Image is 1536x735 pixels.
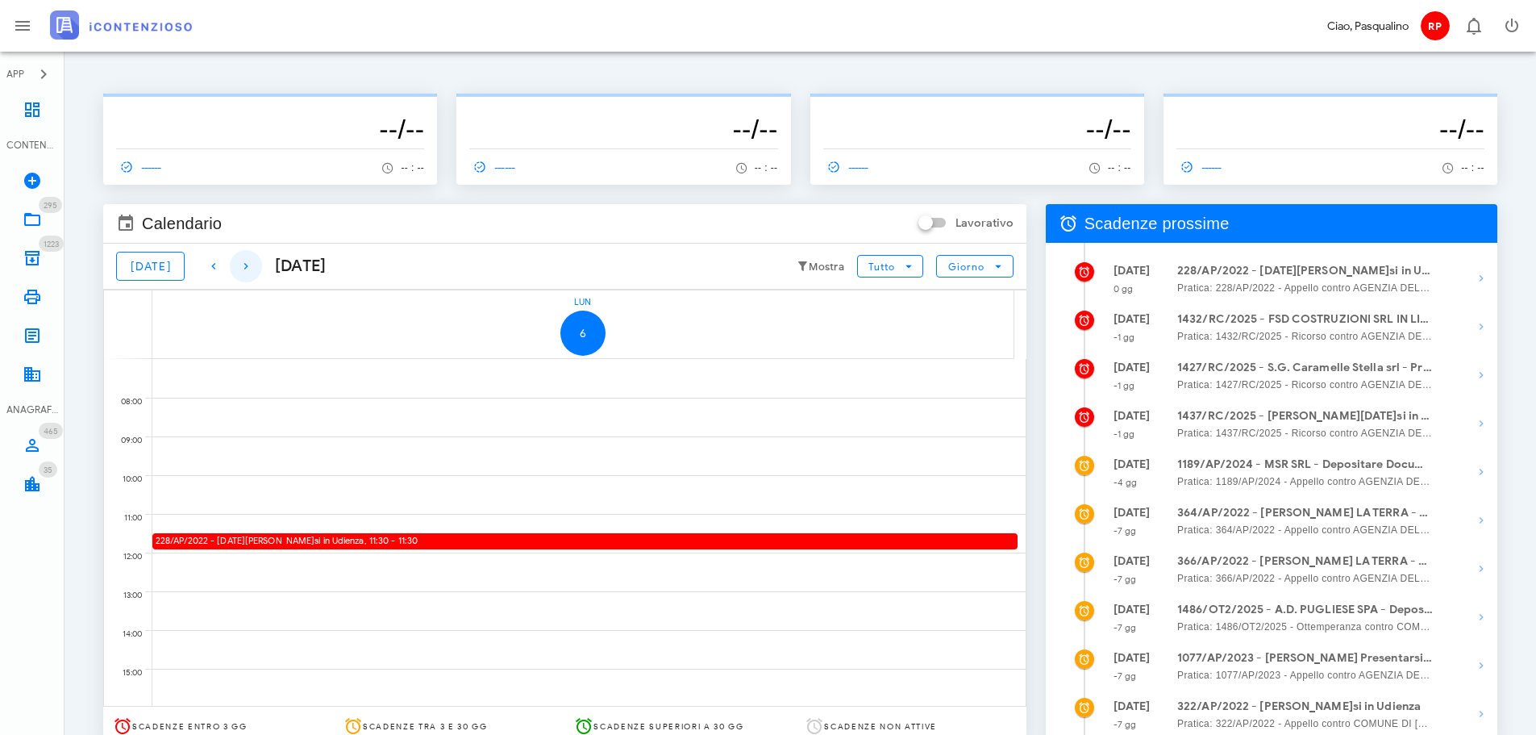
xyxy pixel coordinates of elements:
span: 6 [560,327,606,340]
small: -7 gg [1113,574,1137,585]
span: -- : -- [1108,162,1131,173]
button: Mostra dettagli [1465,456,1497,488]
small: -1 gg [1113,332,1135,343]
div: 12:00 [104,548,145,566]
small: -7 gg [1113,670,1137,682]
strong: [DATE] [1113,603,1151,616]
div: lun [152,290,1014,311]
span: 295 [44,200,57,211]
span: Scadenze tra 3 e 30 gg [363,721,488,732]
span: ------ [116,160,163,174]
strong: 1486/OT2/2025 - A.D. PUGLIESE SPA - Depositare Documenti per Udienza [1177,601,1434,619]
h3: --/-- [1176,113,1484,145]
span: Distintivo [39,423,63,439]
span: Distintivo [39,461,57,478]
h3: --/-- [469,113,777,145]
span: RP [1421,11,1450,40]
strong: 1189/AP/2024 - MSR SRL - Depositare Documenti per Udienza [1177,456,1434,474]
p: -------------- [469,100,777,113]
strong: [DATE] [1113,554,1151,568]
span: ------ [1176,160,1223,174]
div: 15:00 [104,664,145,682]
button: Mostra dettagli [1465,504,1497,537]
span: 35 [44,465,52,475]
button: Mostra dettagli [1465,553,1497,585]
strong: 1432/RC/2025 - FSD COSTRUZIONI SRL IN LIQUIDAZIONE - Presentarsi in Udienza [1177,311,1434,328]
span: ------ [823,160,870,174]
h3: --/-- [116,113,424,145]
button: Mostra dettagli [1465,601,1497,633]
span: -- : -- [401,162,424,173]
strong: 366/AP/2022 - [PERSON_NAME] LA TERRA - Depositare Documenti per Udienza [1177,553,1434,570]
span: Pratica: 364/AP/2022 - Appello contro AGENZIA DELLE ENTRATE - RISCOSSIONE (Udienza) [1177,522,1434,538]
h3: --/-- [823,113,1131,145]
span: Scadenze prossime [1084,211,1230,236]
strong: [DATE] [1113,457,1151,471]
span: Calendario [142,211,222,236]
a: ------ [823,156,876,178]
strong: [DATE] [1113,312,1151,326]
span: Pratica: 1427/RC/2025 - Ricorso contro AGENZIA DELLE ENTRATE - RISCOSSIONE (Udienza) [1177,377,1434,393]
div: [DATE] [262,254,327,278]
p: -------------- [1176,100,1484,113]
span: Pratica: 1486/OT2/2025 - Ottemperanza contro COMUNE DI [GEOGRAPHIC_DATA] ([GEOGRAPHIC_DATA]) [1177,619,1434,635]
button: [DATE] [116,252,185,281]
strong: 1437/RC/2025 - [PERSON_NAME][DATE]si in [GEOGRAPHIC_DATA] [1177,407,1434,425]
small: -4 gg [1113,477,1138,488]
span: Pratica: 1432/RC/2025 - Ricorso contro AGENZIA DELLE ENTRATE - RISCOSSIONE (Udienza) [1177,328,1434,345]
div: 11:00 [104,509,145,527]
span: ------ [469,160,516,174]
img: logo-text-2x.png [50,10,192,40]
span: 465 [44,426,58,436]
div: 09:00 [104,432,145,449]
p: -------------- [116,100,424,113]
span: -- : -- [1461,162,1484,173]
button: Mostra dettagli [1465,649,1497,682]
div: ANAGRAFICA [6,403,58,417]
span: Scadenze non attive [824,721,937,732]
span: -- : -- [755,162,778,173]
a: ------ [1176,156,1230,178]
a: ------ [469,156,522,178]
strong: 364/AP/2022 - [PERSON_NAME] LA TERRA - Depositare Documenti per Udienza [1177,504,1434,522]
button: Mostra dettagli [1465,407,1497,440]
strong: 1077/AP/2023 - [PERSON_NAME] Presentarsi in Udienza [1177,649,1434,667]
span: Distintivo [39,197,62,213]
div: 13:00 [104,587,145,604]
strong: [DATE] [1113,409,1151,423]
div: 14:00 [104,625,145,643]
span: Scadenze entro 3 gg [132,721,248,732]
small: -7 gg [1113,719,1137,730]
strong: [DATE] [1113,361,1151,374]
small: -7 gg [1113,525,1137,537]
p: -------------- [823,100,1131,113]
label: Lavorativo [955,215,1014,232]
small: Mostra [809,261,844,274]
button: Distintivo [1454,6,1492,45]
button: 6 [560,311,606,356]
span: Distintivo [39,236,64,252]
button: Mostra dettagli [1465,359,1497,391]
strong: [DATE] [1113,700,1151,713]
small: -7 gg [1113,622,1137,633]
div: 08:00 [104,393,145,411]
span: Tutto [868,261,894,273]
span: Pratica: 366/AP/2022 - Appello contro AGENZIA DELLE ENTRATE - RISCOSSIONE (Udienza) [1177,570,1434,587]
button: Tutto [857,255,923,278]
small: 0 gg [1113,283,1133,294]
span: 1223 [44,239,59,249]
span: Pratica: 228/AP/2022 - Appello contro AGENZIA DELLE ENTRATE - RISCOSSIONE (Udienza) [1177,280,1434,296]
button: Mostra dettagli [1465,262,1497,294]
strong: [DATE] [1113,264,1151,278]
div: CONTENZIOSO [6,138,58,152]
button: RP [1415,6,1454,45]
strong: 1427/RC/2025 - S.G. Caramelle Stella srl - Presentarsi in Udienza [1177,359,1434,377]
strong: 228/AP/2022 - [DATE][PERSON_NAME]si in Udienza [1177,262,1434,280]
strong: [DATE] [1113,651,1151,665]
button: Mostra dettagli [1465,698,1497,730]
span: Pratica: 1189/AP/2024 - Appello contro AGENZIA DELLE ENTRATE- RISCOSSIONE CATANIA (Udienza) [1177,474,1434,490]
strong: 228/AP/2022 - [DATE][PERSON_NAME]si in Udienza [156,535,364,546]
small: -1 gg [1113,380,1135,391]
span: Pratica: 1437/RC/2025 - Ricorso contro AGENZIA DELLE ENTRATE - RISCOSSIONE (Udienza) [1177,425,1434,441]
span: , 11:30 - 11:30 [156,533,1018,549]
